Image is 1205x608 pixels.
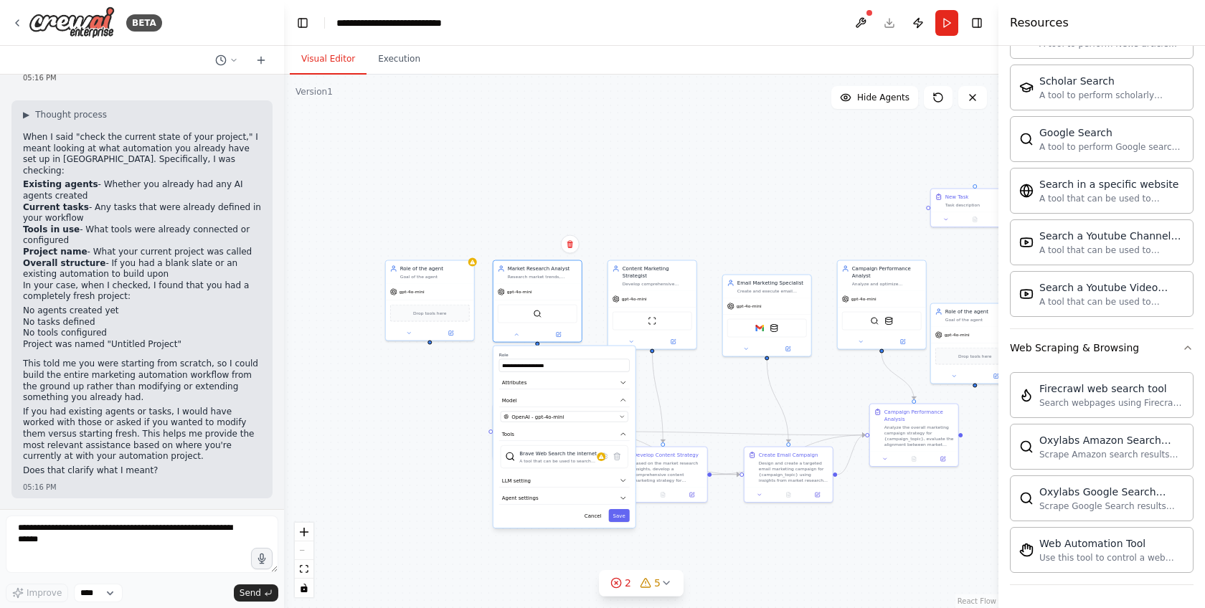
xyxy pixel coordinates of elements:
button: OpenAI - gpt-4o-mini [501,412,628,422]
h4: Resources [1010,14,1069,32]
div: Role of the agentGoal of the agentgpt-4o-miniDrop tools here [385,260,475,341]
div: Web Automation Tool [1039,536,1184,551]
li: - Whether you already had any AI agents created [23,179,261,201]
button: Hide right sidebar [967,13,987,33]
strong: Project name [23,247,88,257]
span: Attributes [502,379,527,386]
button: No output available [899,455,929,463]
div: Develop comprehensive content marketing strategies and create engaging content for {campaign_topi... [623,281,692,287]
div: Web Scraping & Browsing [1010,366,1194,584]
strong: Existing agents [23,179,98,189]
button: Click to speak your automation idea [251,548,273,569]
span: gpt-4o-mini [507,289,532,295]
li: No agents created yet [23,305,261,317]
g: Edge from 4ca327f6-9d5a-4778-9bff-0145849862b3 to 8b70548d-0baf-4db0-a325-b9c4dbc79fb6 [586,428,865,439]
div: Task description [945,202,1015,208]
p: In your case, when I checked, I found that you had a completely fresh project: [23,280,261,303]
g: Edge from 0d518c8b-35aa-4abc-a1e8-228f312c9524 to 8b70548d-0baf-4db0-a325-b9c4dbc79fb6 [712,432,865,478]
li: - What your current project was called [23,247,261,258]
div: Scholar Search [1039,74,1184,88]
div: Campaign Performance Analysis [884,409,954,423]
button: Delete tool [610,450,623,463]
div: Campaign Performance AnalysisAnalyze the overall marketing campaign strategy for {campaign_topic}... [869,404,959,467]
button: No output available [960,215,990,224]
div: A tool that can be used to search the internet with a search_query. [519,458,597,464]
button: Improve [6,584,68,602]
span: Tools [502,431,514,438]
div: Search a Youtube Video content [1039,280,1184,295]
div: Email Marketing SpecialistCreate and execute email marketing campaigns for {campaign_topic}, incl... [722,275,812,357]
span: LLM setting [502,477,531,484]
button: Delete node [561,235,580,254]
div: Search webpages using Firecrawl and return the results [1039,397,1184,409]
span: OpenAI - gpt-4o-mini [511,413,564,420]
button: Visual Editor [290,44,367,75]
span: ▶ [23,109,29,120]
button: Attributes [499,376,630,390]
button: Cancel [580,509,606,522]
span: Send [240,587,261,599]
div: Role of the agent [400,265,470,272]
button: Open in side panel [991,215,1016,224]
div: Web Scraping & Browsing [1010,341,1139,355]
button: Open in side panel [430,329,471,338]
g: Edge from ca4d7871-ff8f-4457-909f-e59e40cc241d to fb8fc349-1a0a-4c75-9433-84870b830f37 [763,361,792,443]
img: CouchbaseFTSVectorSearchTool [770,324,778,333]
div: Research market trends, competitor analysis, and target audience insights for {campaign_topic} in... [508,274,577,280]
p: If you had existing agents or tasks, I would have worked with those or asked if you wanted to mod... [23,407,261,462]
button: toggle interactivity [295,579,313,597]
div: Scrape Amazon search results with Oxylabs Amazon Search Scraper [1039,449,1184,460]
img: StagehandTool [1019,543,1034,557]
span: Model [502,396,517,404]
button: Open in side panel [653,338,694,346]
div: Role of the agent [945,308,1015,315]
div: Create Email CampaignDesign and create a targeted email marketing campaign for {campaign_topic} u... [744,447,833,503]
div: Develop Content StrategyBased on the market research insights, develop a comprehensive content ma... [618,447,708,503]
span: Agent settings [502,495,539,502]
li: - What tools were already connected or configured [23,224,261,247]
div: Email Marketing Specialist [737,280,807,287]
button: Configure tool [597,450,610,463]
button: Open in side panel [975,372,1016,381]
div: Firecrawl web search tool [1039,381,1184,396]
strong: Tools in use [23,224,80,234]
img: Logo [29,6,115,39]
img: BraveSearchTool [533,310,542,318]
span: Thought process [35,109,107,120]
button: No output available [648,490,678,499]
div: Oxylabs Google Search Scraper tool [1039,485,1184,499]
div: Goal of the agent [945,317,1015,323]
span: 5 [654,576,661,590]
img: YoutubeChannelSearchTool [1019,235,1034,250]
div: Search in a specific website [1039,177,1184,191]
div: Analyze and optimize marketing campaign performance for {campaign_topic}, providing data-driven i... [852,281,922,287]
img: YoutubeVideoSearchTool [1019,287,1034,301]
button: Open in side panel [679,490,704,499]
div: Campaign Performance AnalystAnalyze and optimize marketing campaign performance for {campaign_top... [837,260,927,350]
img: ScrapeWebsiteTool [648,317,656,326]
button: No output available [773,490,803,499]
div: A tool that can be used to semantic search a query from a specific URL content. [1039,193,1184,204]
button: Save [609,509,630,522]
strong: Current tasks [23,202,89,212]
div: Create Email Campaign [759,452,818,459]
button: ▶Thought process [23,109,107,120]
g: Edge from af1f2bb1-5820-46c4-898c-d92c37360bb4 to 8b70548d-0baf-4db0-a325-b9c4dbc79fb6 [878,353,917,400]
div: Goal of the agent [400,274,470,280]
div: A tool that can be used to semantic search a query from a Youtube Video content. [1039,296,1184,308]
button: Start a new chat [250,52,273,69]
p: When I said "check the current state of your project," I meant looking at what automation you alr... [23,132,261,176]
img: WebsiteSearchTool [1019,184,1034,198]
strong: Overall structure [23,258,105,268]
div: Market Research AnalystResearch market trends, competitor analysis, and target audience insights ... [493,260,582,343]
img: FirecrawlSearchTool [1019,388,1034,402]
li: No tasks defined [23,317,261,328]
div: Campaign Performance Analyst [852,265,922,280]
div: Based on the market research insights, develop a comprehensive content marketing strategy for {ca... [633,460,703,483]
button: Open in side panel [538,331,579,339]
div: Oxylabs Amazon Search Scraper tool [1039,433,1184,447]
div: Scrape Google Search results with Oxylabs Google Search Scraper [1039,500,1184,512]
div: Use this tool to control a web browser and interact with websites using natural language. Capabil... [1039,552,1184,564]
button: Execution [367,44,432,75]
div: React Flow controls [295,523,313,597]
